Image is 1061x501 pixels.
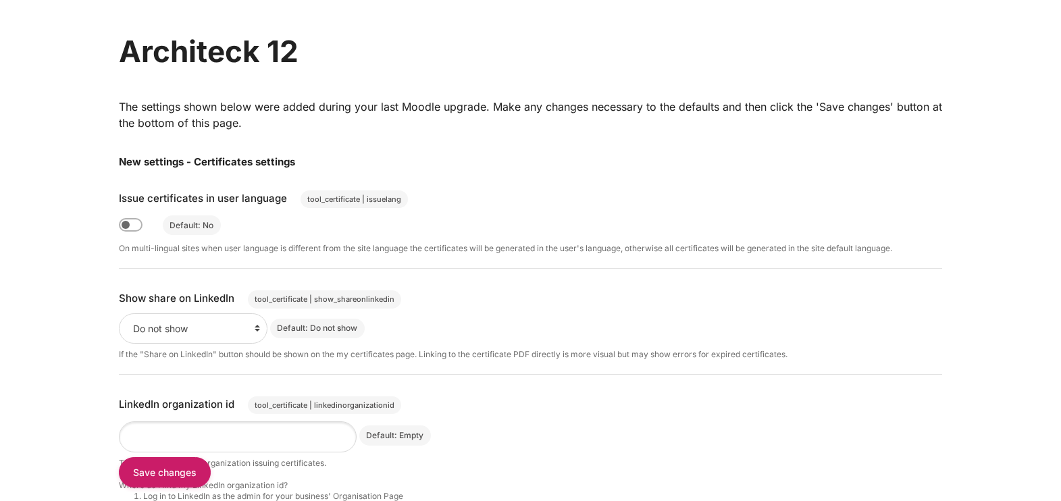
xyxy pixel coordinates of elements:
div: The settings shown below were added during your last Moodle upgrade. Make any changes necessary t... [119,88,942,142]
p: On multi-lingual sites when user language is different from the site language the certificates wi... [119,243,942,255]
div: Default: No [163,215,221,235]
div: Default: Empty [359,425,431,445]
p: If the "Share on LinkedIn" button should be shown on the my certificates page. Linking to the cer... [119,349,942,361]
label: Show share on LinkedIn [119,292,234,305]
span: tool_certificate | issuelang [301,190,408,209]
label: LinkedIn organization id [119,398,234,411]
div: Default: Do not show [270,319,365,338]
span: tool_certificate | linkedinorganizationid [248,396,401,415]
label: Issue certificates in user language [119,192,287,205]
h2: New settings - Certificates settings [119,155,942,169]
span: tool_certificate | show_shareonlinkedin [248,290,401,309]
h1: Architeck 12 [119,32,942,71]
input: Save changes [119,457,211,487]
